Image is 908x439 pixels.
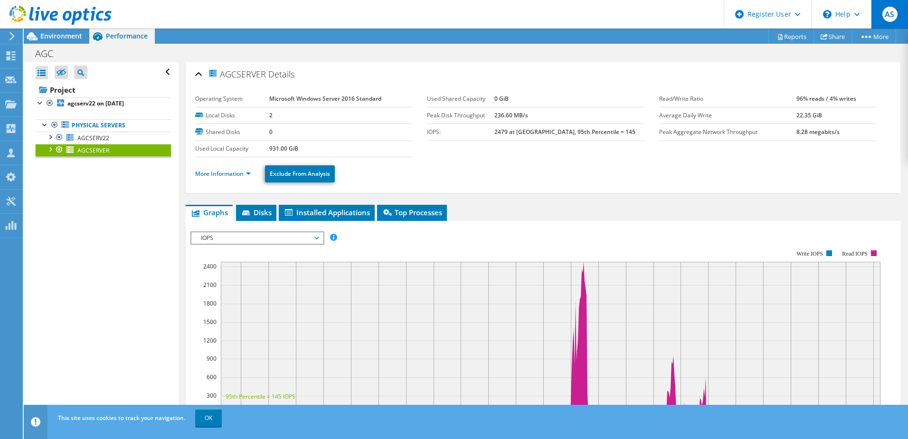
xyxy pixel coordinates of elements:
text: 300 [207,391,217,400]
span: Performance [106,31,148,40]
text: 900 [207,354,217,363]
text: 2100 [203,281,217,289]
text: 1500 [203,318,217,326]
label: IOPS: [427,127,494,137]
text: 600 [207,373,217,381]
span: This site uses cookies to track your navigation. [58,414,185,422]
a: More Information [195,170,251,178]
b: 0 [269,128,273,136]
b: agcserv22 on [DATE] [67,99,124,107]
text: 95th Percentile = 145 IOPS [226,392,295,401]
span: AGCSERVER [208,68,266,79]
a: Physical Servers [36,119,171,132]
a: Project [36,82,171,97]
text: 1800 [203,299,217,307]
span: AS [882,7,898,22]
a: Share [813,29,852,44]
svg: \n [823,10,832,19]
a: Reports [768,29,814,44]
label: Peak Aggregate Network Throughput [659,127,797,137]
label: Used Shared Capacity [427,94,494,104]
text: 1200 [203,336,217,344]
b: 0 GiB [494,95,509,103]
label: Read/Write Ratio [659,94,797,104]
span: AGCSERV22 [77,134,109,142]
a: OK [195,410,222,427]
b: 96% reads / 4% writes [796,95,856,103]
span: Graphs [190,208,228,217]
span: IOPS [196,232,318,244]
label: Average Daily Write [659,111,797,120]
label: Peak Disk Throughput [427,111,494,120]
a: AGCSERVER [36,144,171,156]
a: More [852,29,896,44]
a: agcserv22 on [DATE] [36,97,171,110]
b: 931.00 GiB [269,144,298,153]
span: AGCSERVER [77,146,109,154]
label: Local Disks [195,111,269,120]
label: Shared Disks [195,127,269,137]
h1: AGC [31,48,68,59]
b: 8.28 megabits/s [796,128,840,136]
b: Microsoft Windows Server 2016 Standard [269,95,381,103]
span: Environment [40,31,82,40]
a: Exclude From Analysis [265,165,335,182]
span: Top Processes [382,208,442,217]
span: Details [268,68,294,80]
b: 2479 at [GEOGRAPHIC_DATA], 95th Percentile = 145 [494,128,635,136]
a: AGCSERV22 [36,132,171,144]
b: 22.35 GiB [796,111,822,119]
text: Write IOPS [796,250,823,257]
span: Disks [241,208,272,217]
text: Read IOPS [842,250,868,257]
label: Used Local Capacity [195,144,269,153]
b: 2 [269,111,273,119]
text: 2400 [203,262,217,270]
b: 236.60 MB/s [494,111,528,119]
label: Operating System [195,94,269,104]
span: Installed Applications [284,208,370,217]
